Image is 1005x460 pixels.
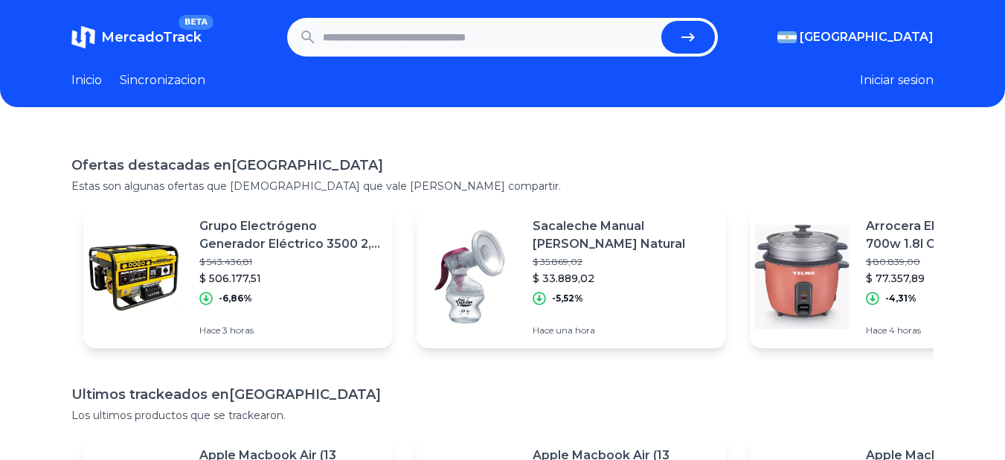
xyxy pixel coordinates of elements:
span: [GEOGRAPHIC_DATA] [800,28,934,46]
p: Hace 3 horas [199,325,381,336]
a: Featured imageSacaleche Manual [PERSON_NAME] Natural$ 35.869,02$ 33.889,02-5,52%Hace una hora [417,205,726,348]
p: $ 506.177,51 [199,271,381,286]
img: MercadoTrack [71,25,95,49]
p: Hace una hora [533,325,714,336]
button: [GEOGRAPHIC_DATA] [777,28,934,46]
h1: Ultimos trackeados en [GEOGRAPHIC_DATA] [71,384,934,405]
button: Iniciar sesion [860,71,934,89]
img: Featured image [83,225,187,329]
p: Grupo Electrógeno Generador Eléctrico 3500 2,7 Kva Dogo Gtia [199,217,381,253]
img: Argentina [777,31,797,43]
img: Featured image [417,225,521,329]
a: Inicio [71,71,102,89]
a: MercadoTrackBETA [71,25,202,49]
p: Sacaleche Manual [PERSON_NAME] Natural [533,217,714,253]
p: $ 33.889,02 [533,271,714,286]
img: Featured image [750,225,854,329]
span: MercadoTrack [101,29,202,45]
p: -4,31% [885,293,916,304]
p: -5,52% [552,293,583,304]
a: Featured imageGrupo Electrógeno Generador Eléctrico 3500 2,7 Kva Dogo Gtia$ 543.436,81$ 506.177,5... [83,205,393,348]
span: BETA [179,15,213,30]
h1: Ofertas destacadas en [GEOGRAPHIC_DATA] [71,155,934,176]
p: $ 543.436,81 [199,256,381,268]
p: Estas son algunas ofertas que [DEMOGRAPHIC_DATA] que vale [PERSON_NAME] compartir. [71,179,934,194]
p: Los ultimos productos que se trackearon. [71,408,934,423]
a: Sincronizacion [120,71,205,89]
p: $ 35.869,02 [533,256,714,268]
p: -6,86% [219,293,252,304]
